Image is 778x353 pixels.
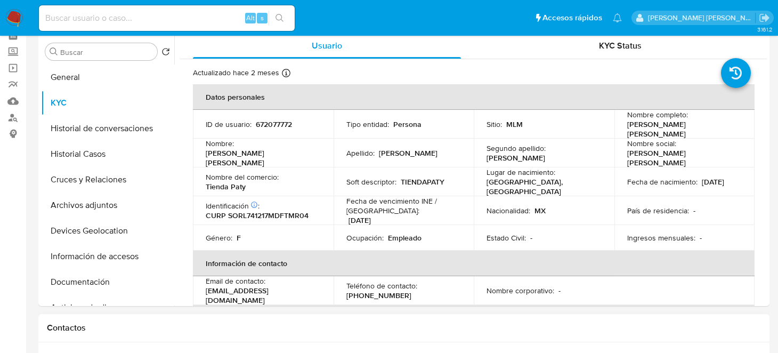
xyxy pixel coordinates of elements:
p: - [700,233,702,243]
button: Devices Geolocation [41,218,174,244]
p: [GEOGRAPHIC_DATA], [GEOGRAPHIC_DATA] [487,177,597,196]
button: General [41,65,174,90]
p: [PERSON_NAME] [487,153,545,163]
button: search-icon [269,11,290,26]
p: - [693,206,695,215]
a: Notificaciones [613,13,622,22]
span: Alt [246,13,255,23]
p: CURP SORL741217MDFTMR04 [206,211,309,220]
p: MX [534,206,546,215]
p: Sitio : [487,119,502,129]
button: Información de accesos [41,244,174,269]
p: TIENDAPATY [401,177,444,187]
th: Información de contacto [193,251,755,276]
p: País de residencia : [627,206,689,215]
p: Ingresos mensuales : [627,233,695,243]
p: - [558,286,561,295]
h1: Contactos [47,323,761,333]
th: Datos personales [193,84,755,110]
p: Tipo entidad : [346,119,389,129]
button: Buscar [50,47,58,56]
p: Nombre del comercio : [206,172,279,182]
a: Salir [759,12,770,23]
button: Volver al orden por defecto [161,47,170,59]
button: Cruces y Relaciones [41,167,174,192]
input: Buscar usuario o caso... [39,11,295,25]
p: [DATE] [349,215,371,225]
p: Ocupación : [346,233,384,243]
button: Historial Casos [41,141,174,167]
button: Documentación [41,269,174,295]
p: [DATE] [702,177,724,187]
p: Nombre completo : [627,110,688,119]
button: Historial de conversaciones [41,116,174,141]
p: Segundo apellido : [487,143,546,153]
p: [PERSON_NAME] [PERSON_NAME] [206,148,317,167]
p: Identificación : [206,201,260,211]
p: - [530,233,532,243]
p: Tienda Paty [206,182,246,191]
p: 672077772 [256,119,292,129]
p: [PERSON_NAME] [379,148,437,158]
p: Persona [393,119,422,129]
p: ID de usuario : [206,119,252,129]
p: [PERSON_NAME] [PERSON_NAME] [627,119,738,139]
p: F [237,233,241,243]
p: Nombre social : [627,139,676,148]
p: Género : [206,233,232,243]
p: Estado Civil : [487,233,526,243]
p: Lugar de nacimiento : [487,167,555,177]
th: Verificación y cumplimiento [193,305,755,331]
span: s [261,13,264,23]
button: Anticipos de dinero [41,295,174,320]
span: Usuario [312,39,342,52]
p: Nombre corporativo : [487,286,554,295]
button: Archivos adjuntos [41,192,174,218]
p: [PERSON_NAME] [PERSON_NAME] [627,148,738,167]
p: Nacionalidad : [487,206,530,215]
span: 3.161.2 [757,25,773,34]
p: brenda.morenoreyes@mercadolibre.com.mx [648,13,756,23]
input: Buscar [60,47,153,57]
p: Fecha de nacimiento : [627,177,698,187]
p: Empleado [388,233,422,243]
p: Apellido : [346,148,375,158]
p: [EMAIL_ADDRESS][DOMAIN_NAME] [206,286,317,305]
p: MLM [506,119,523,129]
p: Fecha de vencimiento INE / [GEOGRAPHIC_DATA] : [346,196,461,215]
button: KYC [41,90,174,116]
p: Nombre : [206,139,234,148]
span: Accesos rápidos [542,12,602,23]
p: Actualizado hace 2 meses [193,68,279,78]
p: Teléfono de contacto : [346,281,417,291]
p: Soft descriptor : [346,177,396,187]
p: Email de contacto : [206,276,265,286]
p: [PHONE_NUMBER] [346,291,411,300]
span: KYC Status [599,39,642,52]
